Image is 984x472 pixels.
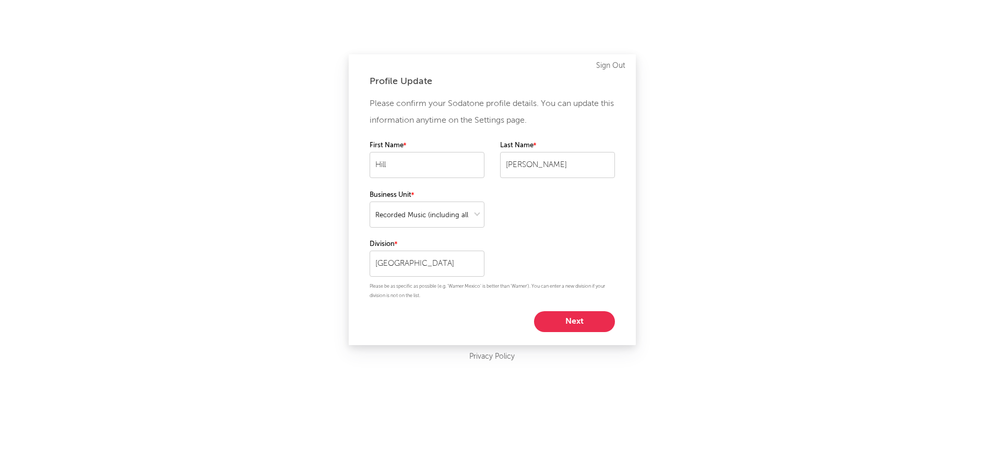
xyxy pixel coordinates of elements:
input: Your last name [500,152,615,178]
label: Business Unit [370,189,484,202]
p: Please be as specific as possible (e.g. 'Warner Mexico' is better than 'Warner'). You can enter a... [370,282,615,301]
input: Your first name [370,152,484,178]
a: Privacy Policy [469,350,515,363]
label: First Name [370,139,484,152]
div: Profile Update [370,75,615,88]
button: Next [534,311,615,332]
p: Please confirm your Sodatone profile details. You can update this information anytime on the Sett... [370,96,615,129]
label: Last Name [500,139,615,152]
label: Division [370,238,484,251]
input: Your division [370,251,484,277]
a: Sign Out [596,60,625,72]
